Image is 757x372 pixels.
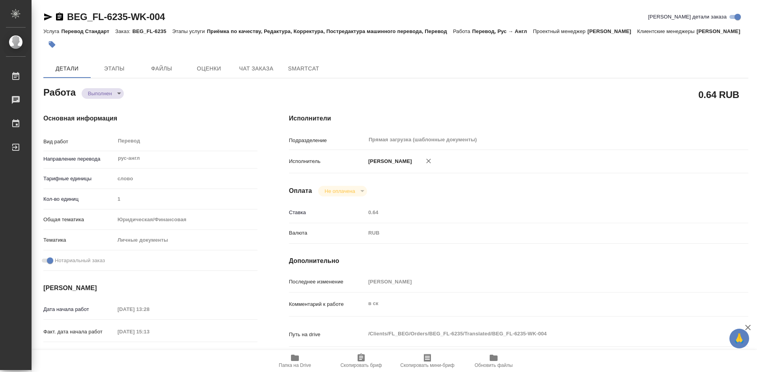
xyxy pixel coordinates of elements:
input: Пустое поле [365,207,710,218]
input: Пустое поле [115,193,257,205]
p: Услуга [43,28,61,34]
p: Подразделение [289,137,365,144]
a: BEG_FL-6235-WK-004 [67,11,165,22]
div: Выполнен [82,88,124,99]
p: Факт. дата начала работ [43,328,115,336]
p: Срок завершения работ [43,348,115,356]
span: Оценки [190,64,228,74]
p: BEG_FL-6235 [132,28,172,34]
button: Скопировать ссылку для ЯМессенджера [43,12,53,22]
h4: Основная информация [43,114,257,123]
button: Скопировать ссылку [55,12,64,22]
p: [PERSON_NAME] [697,28,746,34]
p: Комментарий к работе [289,300,365,308]
span: Обновить файлы [475,363,513,368]
p: Последнее изменение [289,278,365,286]
p: [PERSON_NAME] [587,28,637,34]
input: Пустое поле [115,346,184,358]
button: Удалить исполнителя [420,152,437,170]
button: 🙏 [729,329,749,348]
h4: Оплата [289,186,312,196]
p: Валюта [289,229,365,237]
p: Общая тематика [43,216,115,224]
button: Добавить тэг [43,36,61,53]
span: 🙏 [733,330,746,347]
p: Тарифные единицы [43,175,115,183]
p: Заказ: [115,28,132,34]
p: Перевод, Рус → Англ [472,28,533,34]
button: Выполнен [86,90,114,97]
p: Ставка [289,209,365,217]
p: [PERSON_NAME] [365,157,412,165]
p: Проектный менеджер [533,28,587,34]
span: Файлы [143,64,181,74]
div: Выполнен [318,186,367,196]
span: SmartCat [285,64,323,74]
h2: 0.64 RUB [698,88,739,101]
p: Путь на drive [289,331,365,339]
input: Пустое поле [365,276,710,287]
button: Папка на Drive [262,350,328,372]
span: Этапы [95,64,133,74]
textarea: /Clients/FL_BEG/Orders/BEG_FL-6235/Translated/BEG_FL-6235-WK-004 [365,327,710,341]
h2: Работа [43,85,76,99]
input: Пустое поле [115,326,184,337]
h4: Исполнители [289,114,748,123]
div: слово [115,172,257,185]
div: Юридическая/Финансовая [115,213,257,226]
button: Скопировать мини-бриф [394,350,461,372]
span: Скопировать мини-бриф [400,363,454,368]
button: Не оплачена [322,188,357,194]
span: [PERSON_NAME] детали заказа [648,13,727,21]
p: Направление перевода [43,155,115,163]
span: Скопировать бриф [340,363,382,368]
p: Приёмка по качеству, Редактура, Корректура, Постредактура машинного перевода, Перевод [207,28,453,34]
div: Личные документы [115,233,257,247]
p: Исполнитель [289,157,365,165]
div: RUB [365,226,710,240]
span: Чат заказа [237,64,275,74]
p: Работа [453,28,472,34]
textarea: в ск [365,297,710,310]
p: Клиентские менеджеры [637,28,697,34]
p: Дата начала работ [43,305,115,313]
button: Скопировать бриф [328,350,394,372]
span: Нотариальный заказ [55,257,105,265]
input: Пустое поле [115,304,184,315]
span: Детали [48,64,86,74]
p: Кол-во единиц [43,195,115,203]
span: Папка на Drive [279,363,311,368]
p: Этапы услуги [172,28,207,34]
h4: Дополнительно [289,256,748,266]
p: Перевод Стандарт [61,28,115,34]
p: Вид работ [43,138,115,146]
h4: [PERSON_NAME] [43,283,257,293]
p: Тематика [43,236,115,244]
button: Обновить файлы [461,350,527,372]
